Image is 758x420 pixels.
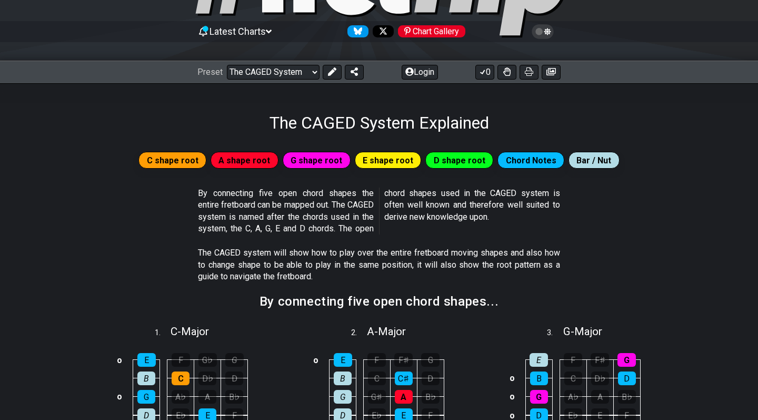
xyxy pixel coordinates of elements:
div: G♯ [368,390,386,404]
div: D [618,372,636,385]
div: Chart Gallery [398,25,465,37]
div: D [422,372,440,385]
div: F [564,353,582,367]
td: o [113,387,126,406]
span: 2 . [351,327,367,339]
div: D [225,372,243,385]
div: F♯ [591,353,609,367]
div: A [395,390,413,404]
div: C [172,372,189,385]
div: G [530,390,548,404]
div: C [368,372,386,385]
div: A♭ [564,390,582,404]
div: E [334,353,352,367]
div: F [172,353,190,367]
td: o [506,387,518,406]
span: Preset [197,67,223,77]
div: G [334,390,352,404]
a: Follow #fretflip at Bluesky [343,25,368,37]
button: Toggle Dexterity for all fretkits [497,65,516,80]
p: The CAGED system will show how to play over the entire fretboard moving shapes and also how to ch... [198,247,560,282]
span: E shape root [363,153,413,168]
div: G [137,390,155,404]
div: G [617,353,636,367]
span: Toggle light / dark theme [537,27,549,36]
div: A [198,390,216,404]
span: Bar / Nut [576,153,611,168]
span: G shape root [291,153,342,168]
a: #fretflip at Pinterest [394,25,465,37]
span: A - Major [367,325,406,338]
div: E [137,353,156,367]
div: F♯ [394,353,413,367]
span: 1 . [155,327,171,339]
button: Login [402,65,438,80]
span: C shape root [147,153,198,168]
div: B [334,372,352,385]
button: Edit Preset [323,65,342,80]
button: Share Preset [345,65,364,80]
button: Print [520,65,538,80]
span: Latest Charts [210,26,266,37]
div: B♭ [618,390,636,404]
div: A♭ [172,390,189,404]
span: Chord Notes [506,153,556,168]
span: C - Major [171,325,209,338]
h1: The CAGED System Explained [270,113,489,133]
div: B [137,372,155,385]
div: G [421,353,440,367]
div: F [367,353,386,367]
div: B♭ [422,390,440,404]
td: o [310,351,322,369]
div: C♯ [395,372,413,385]
div: E [530,353,548,367]
div: G [225,353,244,367]
select: Preset [227,65,320,80]
span: D shape root [434,153,485,168]
div: B [530,372,548,385]
h2: By connecting five open chord shapes... [260,296,498,307]
div: D♭ [591,372,609,385]
div: G♭ [198,353,217,367]
div: A [591,390,609,404]
td: o [113,351,126,369]
div: D♭ [198,372,216,385]
span: G - Major [563,325,602,338]
div: B♭ [225,390,243,404]
div: C [564,372,582,385]
td: o [506,369,518,387]
p: By connecting five open chord shapes the entire fretboard can be mapped out. The CAGED system is ... [198,188,560,235]
a: Follow #fretflip at X [368,25,394,37]
span: A shape root [218,153,270,168]
button: 0 [475,65,494,80]
span: 3 . [547,327,563,339]
button: Create image [542,65,561,80]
